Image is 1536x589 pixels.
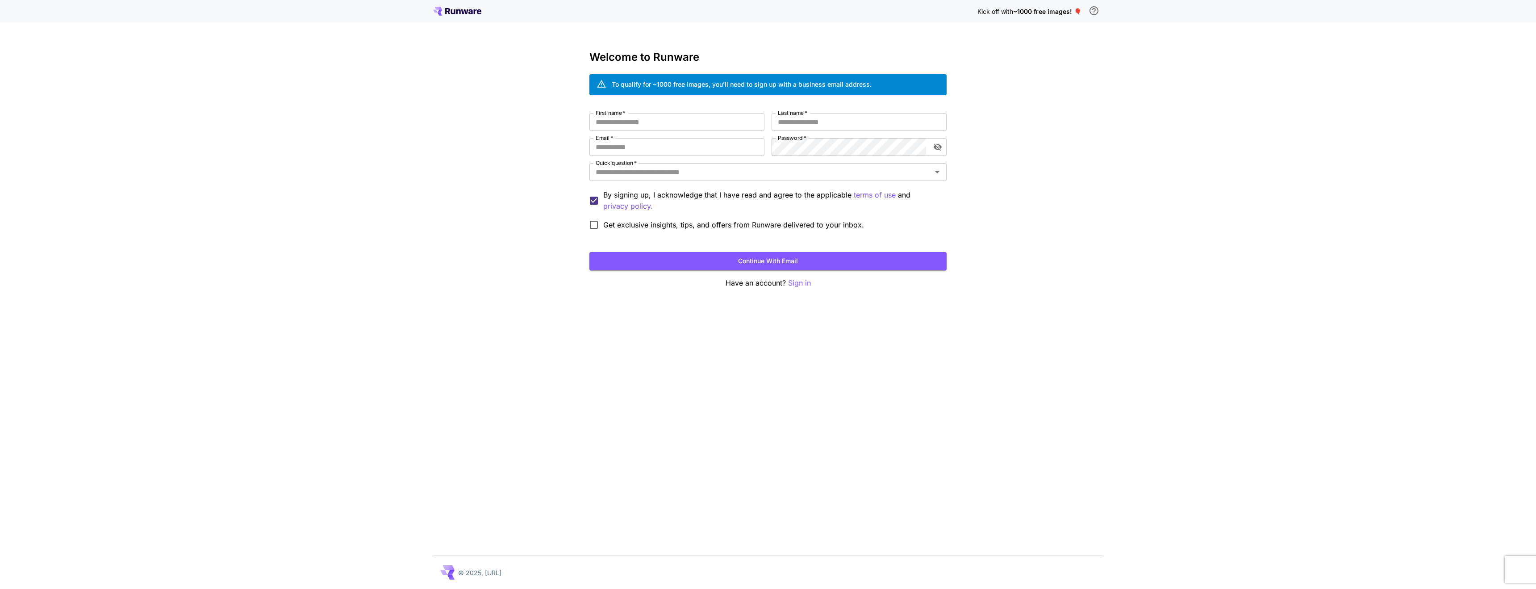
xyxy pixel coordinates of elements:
p: Have an account? [589,278,947,289]
button: Sign in [788,278,811,289]
label: Quick question [596,159,637,167]
h3: Welcome to Runware [589,51,947,63]
button: Open [931,166,943,178]
button: In order to qualify for free credit, you need to sign up with a business email address and click ... [1085,2,1103,20]
p: By signing up, I acknowledge that I have read and agree to the applicable and [603,189,939,212]
span: Get exclusive insights, tips, and offers from Runware delivered to your inbox. [603,219,864,230]
button: Continue with email [589,252,947,270]
div: To qualify for ~1000 free images, you’ll need to sign up with a business email address. [612,80,872,89]
label: Password [778,134,806,142]
button: toggle password visibility [930,139,946,155]
p: © 2025, [URL] [458,568,501,577]
button: By signing up, I acknowledge that I have read and agree to the applicable and privacy policy. [854,189,896,201]
label: Email [596,134,613,142]
p: privacy policy. [603,201,653,212]
button: By signing up, I acknowledge that I have read and agree to the applicable terms of use and [603,201,653,212]
label: Last name [778,109,807,117]
span: Kick off with [977,8,1013,15]
p: terms of use [854,189,896,201]
span: ~1000 free images! 🎈 [1013,8,1081,15]
label: First name [596,109,626,117]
